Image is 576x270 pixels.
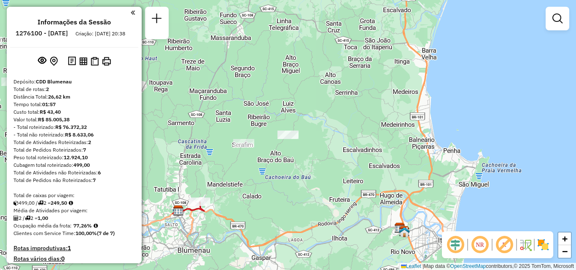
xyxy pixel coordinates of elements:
strong: 26,62 km [48,94,70,100]
div: Média de Atividades por viagem: [13,207,135,214]
h4: Informações da Sessão [38,18,111,26]
div: Distância Total: [13,93,135,101]
h4: Rotas vários dias: [13,255,135,262]
div: Total de rotas: [13,86,135,93]
a: Exibir filtros [549,10,566,27]
div: Tempo total: [13,101,135,108]
img: CDD Blumenau [173,205,184,216]
h4: Rotas improdutivas: [13,245,135,252]
span: Ocultar deslocamento [445,235,466,255]
strong: R$ 43,40 [40,109,61,115]
h6: 1276100 - [DATE] [16,29,68,37]
strong: 01:57 [42,101,56,107]
img: CDD Camboriú [399,226,410,237]
span: Exibir rótulo [494,235,514,255]
span: Ocupação média da frota: [13,222,72,229]
div: - Total não roteirizado: [13,131,135,139]
img: Fluxo de ruas [519,238,532,251]
button: Visualizar Romaneio [89,55,100,67]
i: Total de Atividades [13,216,19,221]
em: Média calculada utilizando a maior ocupação (%Peso ou %Cubagem) de cada rota da sessão. Rotas cro... [94,223,98,228]
div: Depósito: [13,78,135,86]
a: Clique aqui para minimizar o painel [131,8,135,17]
div: Cubagem total roteirizado: [13,161,135,169]
strong: R$ 76.372,32 [55,124,87,130]
button: Imprimir Rotas [100,55,113,67]
strong: 12.924,10 [64,154,88,160]
a: Zoom out [558,245,571,258]
strong: 7 [93,177,96,183]
div: Atividade não roteirizada - V e D MINIMERCADO [233,139,254,147]
div: 499,00 / 2 = [13,199,135,207]
span: | [423,263,424,269]
div: Total de Pedidos Roteirizados: [13,146,135,154]
strong: (7 de 7) [97,230,115,236]
strong: 6 [98,169,101,176]
strong: 77,26% [73,222,92,229]
div: Total de Pedidos não Roteirizados: [13,176,135,184]
div: Map data © contributors,© 2025 TomTom, Microsoft [399,263,576,270]
span: − [562,246,568,257]
a: OpenStreetMap [450,263,486,269]
a: Nova sessão e pesquisa [148,10,165,29]
span: Clientes com Service Time: [13,230,75,236]
strong: CDD Blumenau [36,78,72,85]
div: Valor total: [13,116,135,123]
button: Logs desbloquear sessão [66,55,78,68]
div: Criação: [DATE] 20:38 [72,30,129,37]
img: Balneário Camboriú [399,227,410,238]
strong: 249,50 [51,200,67,206]
img: FAD Blumenau [172,205,183,216]
span: + [562,233,568,244]
strong: 2 [46,86,49,92]
button: Centralizar mapa no depósito ou ponto de apoio [48,55,59,68]
div: Atividade não roteirizada - KELVIN TIRONI 070487 [277,131,299,139]
strong: 100,00% [75,230,97,236]
strong: 2 [88,139,91,145]
strong: R$ 8.633,06 [65,131,94,138]
span: Ocultar NR [470,235,490,255]
div: - Total roteirizado: [13,123,135,131]
button: Exibir sessão original [36,54,48,68]
i: Cubagem total roteirizado [13,200,19,206]
strong: 7 [83,147,86,153]
img: CDD Itajaí [394,222,405,233]
strong: R$ 85.005,38 [38,116,70,123]
i: Total de rotas [25,216,30,221]
strong: 0 [61,255,65,262]
div: Total de Atividades não Roteirizadas: [13,169,135,176]
img: Exibir/Ocultar setores [536,238,550,251]
strong: 1,00 [38,215,48,221]
div: Atividade não roteirizada - BAR DO TREVO [1,78,22,86]
i: Meta Caixas/viagem: 199,74 Diferença: 49,76 [69,200,73,206]
div: Peso total roteirizado: [13,154,135,161]
strong: 499,00 [73,162,90,168]
div: Custo total: [13,108,135,116]
a: Leaflet [401,263,421,269]
strong: 1 [67,244,71,252]
button: Visualizar relatório de Roteirização [78,55,89,67]
i: Total de rotas [38,200,43,206]
div: 2 / 2 = [13,214,135,222]
a: Zoom in [558,233,571,245]
div: Total de caixas por viagem: [13,192,135,199]
div: Total de Atividades Roteirizadas: [13,139,135,146]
